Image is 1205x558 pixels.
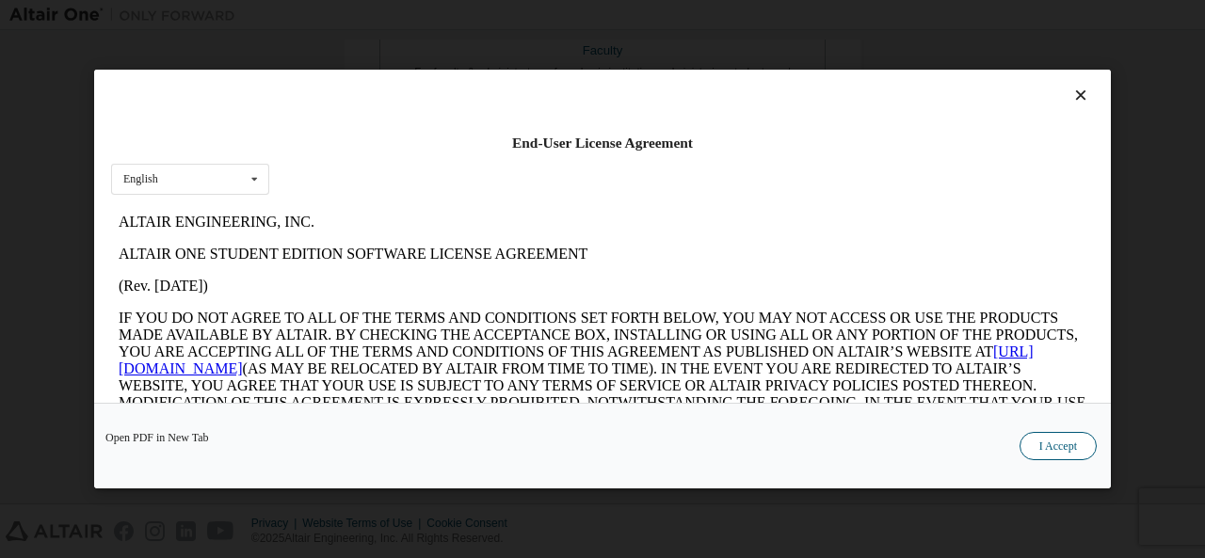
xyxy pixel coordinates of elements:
a: [URL][DOMAIN_NAME] [8,137,923,170]
p: ALTAIR ONE STUDENT EDITION SOFTWARE LICENSE AGREEMENT [8,40,975,56]
p: IF YOU DO NOT AGREE TO ALL OF THE TERMS AND CONDITIONS SET FORTH BELOW, YOU MAY NOT ACCESS OR USE... [8,104,975,239]
p: ALTAIR ENGINEERING, INC. [8,8,975,24]
div: End-User License Agreement [111,134,1094,152]
p: (Rev. [DATE]) [8,72,975,88]
button: I Accept [1020,432,1097,460]
div: English [123,173,158,184]
a: Open PDF in New Tab [105,432,209,443]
